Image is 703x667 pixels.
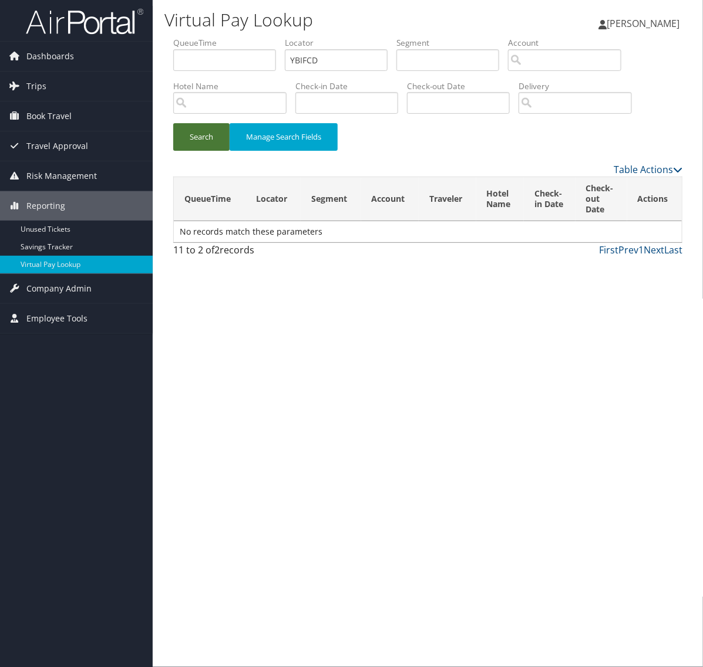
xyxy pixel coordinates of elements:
[245,177,301,221] th: Locator: activate to sort column ascending
[214,243,220,256] span: 2
[230,123,338,151] button: Manage Search Fields
[301,177,361,221] th: Segment: activate to sort column ascending
[407,80,519,92] label: Check-out Date
[164,8,516,32] h1: Virtual Pay Lookup
[396,37,508,49] label: Segment
[419,177,476,221] th: Traveler: activate to sort column ascending
[173,37,285,49] label: QueueTime
[644,243,664,256] a: Next
[173,123,230,151] button: Search
[26,101,72,131] span: Book Travel
[26,131,88,161] span: Travel Approval
[664,243,682,256] a: Last
[599,243,618,256] a: First
[26,161,97,191] span: Risk Management
[524,177,576,221] th: Check-in Date: activate to sort column descending
[295,80,407,92] label: Check-in Date
[361,177,419,221] th: Account: activate to sort column ascending
[576,177,627,221] th: Check-out Date: activate to sort column ascending
[638,243,644,256] a: 1
[26,8,143,35] img: airportal-logo.png
[285,37,396,49] label: Locator
[26,304,88,333] span: Employee Tools
[26,191,65,221] span: Reporting
[508,37,630,49] label: Account
[173,243,287,263] div: 11 to 2 of records
[173,80,295,92] label: Hotel Name
[618,243,638,256] a: Prev
[26,72,46,101] span: Trips
[26,274,92,303] span: Company Admin
[174,221,682,242] td: No records match these parameters
[627,177,682,221] th: Actions
[519,80,641,92] label: Delivery
[614,163,682,176] a: Table Actions
[174,177,245,221] th: QueueTime: activate to sort column ascending
[607,17,680,30] span: [PERSON_NAME]
[598,6,691,41] a: [PERSON_NAME]
[476,177,524,221] th: Hotel Name: activate to sort column ascending
[26,42,74,71] span: Dashboards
